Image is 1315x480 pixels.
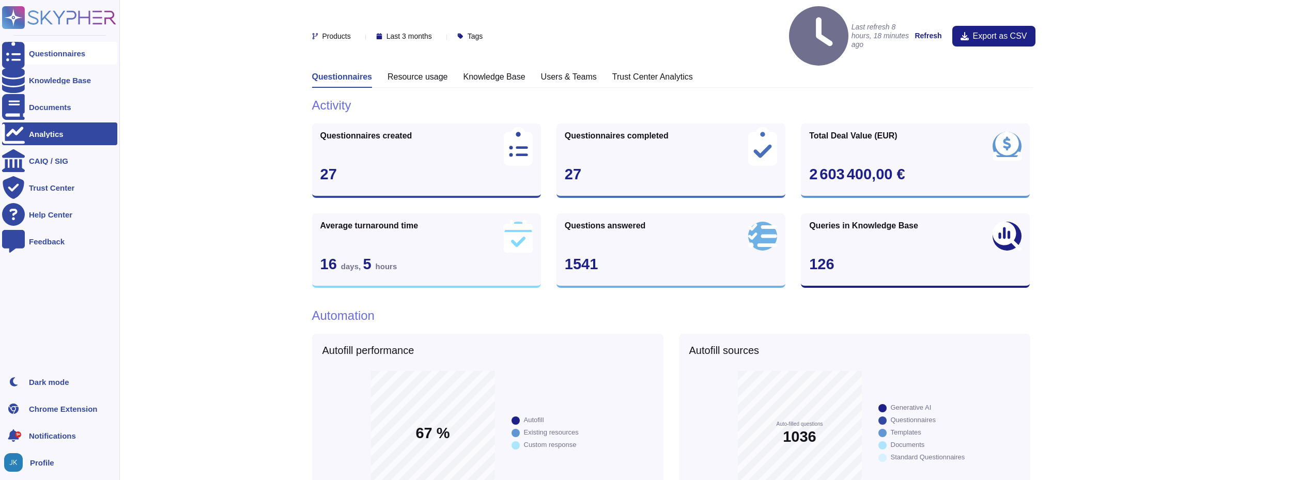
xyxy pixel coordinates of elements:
h4: Last refresh 8 hours, 18 minutes ago [789,6,909,66]
div: 9+ [15,431,21,438]
button: user [2,451,30,474]
div: CAIQ / SIG [29,157,68,165]
h3: Questionnaires [312,72,372,82]
div: Trust Center [29,184,74,192]
div: Documents [891,441,925,448]
span: Products [322,33,351,40]
h5: Autofill performance [322,344,653,357]
button: Export as CSV [952,26,1035,47]
div: Templates [891,429,921,436]
span: Queries in Knowledge Base [809,222,918,230]
h3: Trust Center Analytics [612,72,693,82]
div: Questionnaires [891,416,936,423]
a: Analytics [2,122,117,145]
div: Generative AI [891,404,932,411]
span: Average turnaround time [320,222,419,230]
div: 126 [809,257,1022,272]
h1: Activity [312,98,1030,113]
span: Questionnaires created [320,132,412,140]
div: Existing resources [524,429,579,436]
div: Feedback [29,238,65,245]
a: Help Center [2,203,117,226]
div: Help Center [29,211,72,219]
span: Total Deal Value (EUR) [809,132,897,140]
span: days , [341,262,363,271]
div: Autofill [524,416,544,423]
span: Tags [468,33,483,40]
div: Documents [29,103,71,111]
h1: Automation [312,308,1030,323]
h3: Knowledge Base [463,72,525,82]
span: 67 % [415,426,450,441]
div: Questionnaires [29,50,85,57]
a: Documents [2,96,117,118]
div: Analytics [29,130,64,138]
span: Notifications [29,432,76,440]
span: Last 3 months [386,33,432,40]
h5: Autofill sources [689,344,1020,357]
span: Questions answered [565,222,646,230]
span: Auto-filled questions [776,422,823,427]
h3: Users & Teams [541,72,597,82]
div: Chrome Extension [29,405,98,413]
div: 27 [565,167,777,182]
a: Chrome Extension [2,397,117,420]
img: user [4,453,23,472]
span: Questionnaires completed [565,132,669,140]
div: 1541 [565,257,777,272]
h3: Resource usage [388,72,448,82]
span: Profile [30,459,54,467]
span: 16 5 [320,256,397,272]
div: Custom response [524,441,577,448]
a: Feedback [2,230,117,253]
span: hours [376,262,397,271]
span: 1036 [783,429,816,444]
a: CAIQ / SIG [2,149,117,172]
a: Questionnaires [2,42,117,65]
a: Trust Center [2,176,117,199]
div: 2 603 400,00 € [809,167,1022,182]
a: Knowledge Base [2,69,117,91]
div: Knowledge Base [29,76,91,84]
div: 27 [320,167,533,182]
div: Dark mode [29,378,69,386]
strong: Refresh [915,32,941,40]
span: Export as CSV [973,32,1027,40]
div: Standard Questionnaires [891,454,965,460]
